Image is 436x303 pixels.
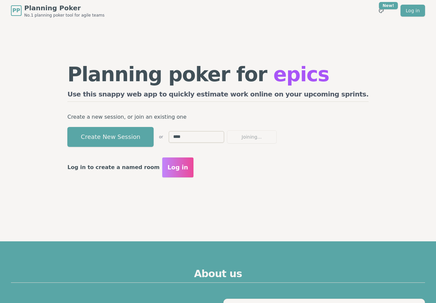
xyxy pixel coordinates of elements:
span: epics [273,63,329,86]
span: PP [12,7,20,15]
p: Log in to create a named room [67,163,160,172]
p: Create a new session, or join an existing one [67,112,369,122]
h1: Planning poker for [67,64,369,84]
h2: Use this snappy web app to quickly estimate work online on your upcoming sprints. [67,90,369,102]
span: No.1 planning poker tool for agile teams [24,13,105,18]
h2: About us [11,268,425,283]
button: New! [375,5,387,17]
a: Log in [400,5,425,17]
a: PPPlanning PokerNo.1 planning poker tool for agile teams [11,3,105,18]
button: Create New Session [67,127,154,147]
span: Log in [168,163,188,172]
span: or [159,134,163,140]
div: New! [379,2,398,9]
span: Planning Poker [24,3,105,13]
button: Log in [162,157,193,177]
